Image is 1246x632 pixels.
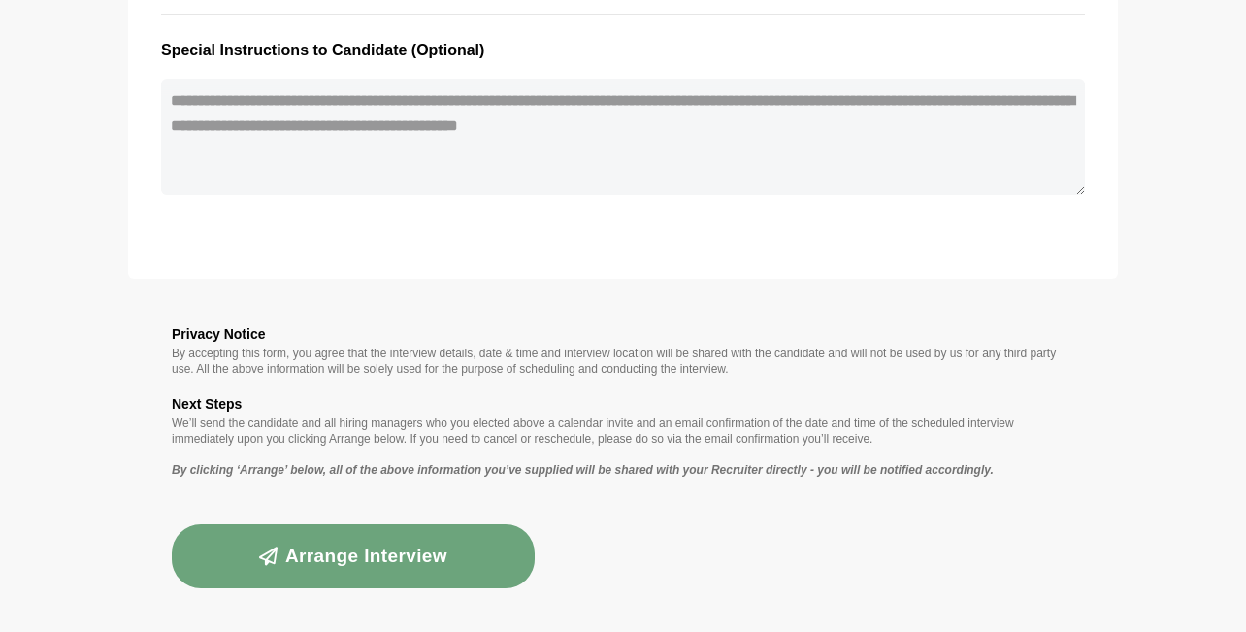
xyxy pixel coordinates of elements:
[172,416,1074,447] p: We’ll send the candidate and all hiring managers who you elected above a calendar invite and an e...
[172,322,1074,346] h3: Privacy Notice
[161,38,1085,63] h3: Special Instructions to Candidate (Optional)
[172,462,1074,478] p: By clicking ‘Arrange’ below, all of the above information you’ve supplied will be shared with you...
[172,524,535,588] button: Arrange Interview
[172,392,1074,416] h3: Next Steps
[172,346,1074,377] p: By accepting this form, you agree that the interview details, date & time and interview location ...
